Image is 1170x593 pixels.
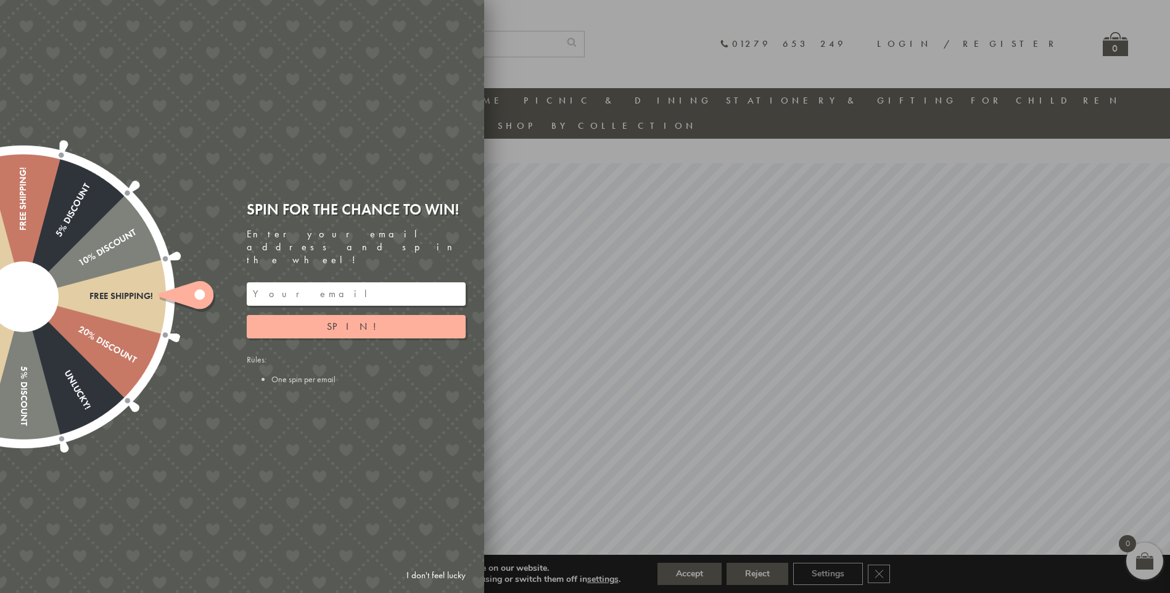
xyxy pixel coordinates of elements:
input: Your email [247,282,466,306]
div: Unlucky! [19,294,93,411]
button: Spin! [247,315,466,338]
span: Spin! [327,320,385,333]
li: One spin per email [271,374,466,385]
div: Enter your email address and spin the wheel! [247,228,466,266]
div: 10% Discount [20,227,138,301]
div: Free shipping! [23,291,153,301]
div: Rules: [247,354,466,385]
a: I don't feel lucky [400,564,472,587]
div: 20% Discount [20,292,138,366]
div: Free shipping! [18,167,28,296]
div: 5% Discount [19,182,93,299]
div: Spin for the chance to win! [247,200,466,219]
div: 5% Discount [18,296,28,426]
